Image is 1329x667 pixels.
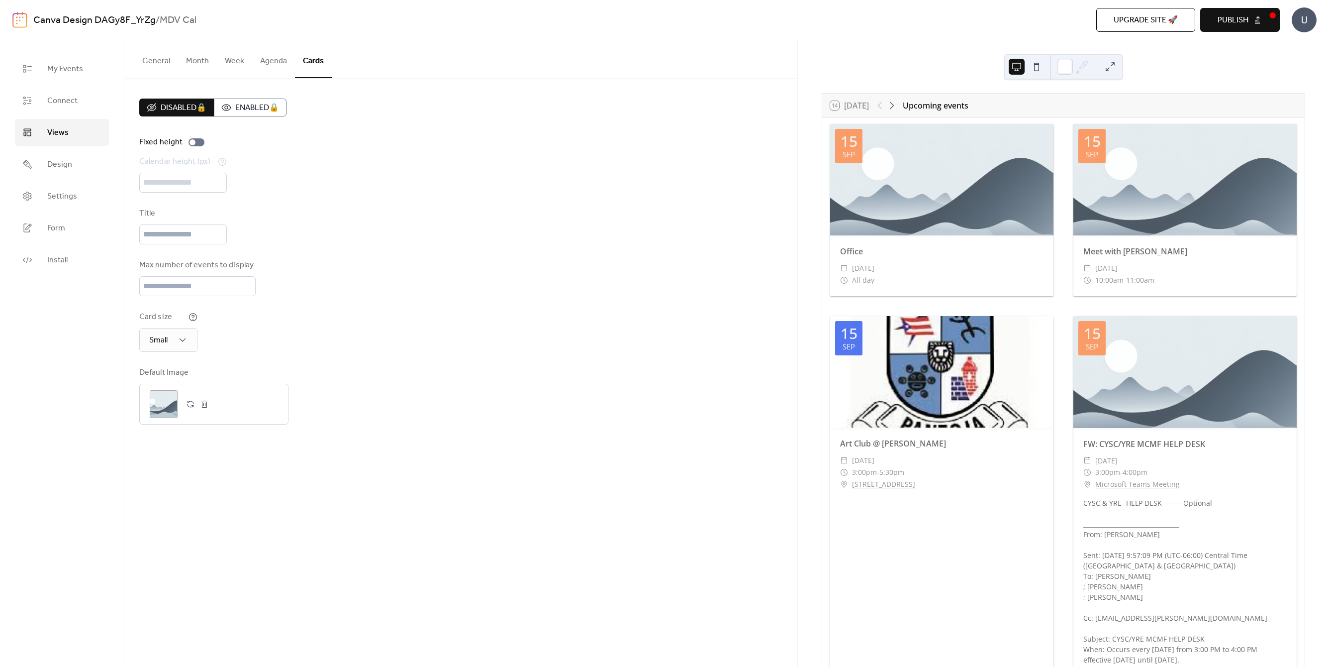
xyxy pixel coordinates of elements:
[15,183,109,210] a: Settings
[1084,134,1101,149] div: 15
[15,215,109,241] a: Form
[15,55,109,82] a: My Events
[1095,455,1118,467] span: [DATE]
[1218,14,1248,26] span: Publish
[830,438,1053,449] div: Art Club @ [PERSON_NAME]
[840,262,848,274] div: ​
[852,262,874,274] span: [DATE]
[15,151,109,178] a: Design
[841,326,857,341] div: 15
[156,11,160,30] b: /
[1083,466,1091,478] div: ​
[15,87,109,114] a: Connect
[1083,478,1091,490] div: ​
[852,478,915,490] a: [STREET_ADDRESS]
[139,311,187,323] div: Card size
[841,134,857,149] div: 15
[139,367,286,379] div: Default Image
[1114,14,1178,26] span: Upgrade site 🚀
[852,454,874,466] span: [DATE]
[47,95,78,107] span: Connect
[295,40,332,78] button: Cards
[139,136,183,148] div: Fixed height
[1124,274,1126,286] span: -
[1083,455,1091,467] div: ​
[1095,466,1120,478] span: 3:00pm
[843,151,855,158] div: Sep
[1095,274,1124,286] span: 10:00am
[852,274,874,286] span: All day
[840,274,848,286] div: ​
[840,478,848,490] div: ​
[47,254,68,266] span: Install
[1095,262,1118,274] span: [DATE]
[47,63,83,75] span: My Events
[47,191,77,203] span: Settings
[33,11,156,30] a: Canva Design DAGy8F_YrZg
[903,100,968,111] div: Upcoming events
[1083,262,1091,274] div: ​
[1073,438,1297,450] div: FW: CYSC/YRE MCMF HELP DESK
[134,40,178,77] button: General
[1084,326,1101,341] div: 15
[149,333,168,348] span: Small
[1096,8,1195,32] button: Upgrade site 🚀
[879,466,904,478] span: 5:30pm
[840,466,848,478] div: ​
[852,466,877,478] span: 3:00pm
[830,245,1053,257] div: Office
[15,246,109,273] a: Install
[15,119,109,146] a: Views
[1095,478,1180,490] a: Microsoft Teams Meeting
[877,466,879,478] span: -
[1200,8,1280,32] button: Publish
[178,40,217,77] button: Month
[47,222,65,234] span: Form
[47,159,72,171] span: Design
[840,454,848,466] div: ​
[139,208,225,220] div: Title
[1292,7,1317,32] div: U
[47,127,69,139] span: Views
[1086,151,1098,158] div: Sep
[843,343,855,350] div: Sep
[1120,466,1123,478] span: -
[252,40,295,77] button: Agenda
[160,11,196,30] b: MDV Cal
[1073,245,1297,257] div: Meet with [PERSON_NAME]
[12,12,27,28] img: logo
[1083,274,1091,286] div: ​
[1123,466,1147,478] span: 4:00pm
[150,390,178,418] div: ;
[1086,343,1098,350] div: Sep
[217,40,252,77] button: Week
[139,259,254,271] div: Max number of events to display
[1126,274,1154,286] span: 11:00am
